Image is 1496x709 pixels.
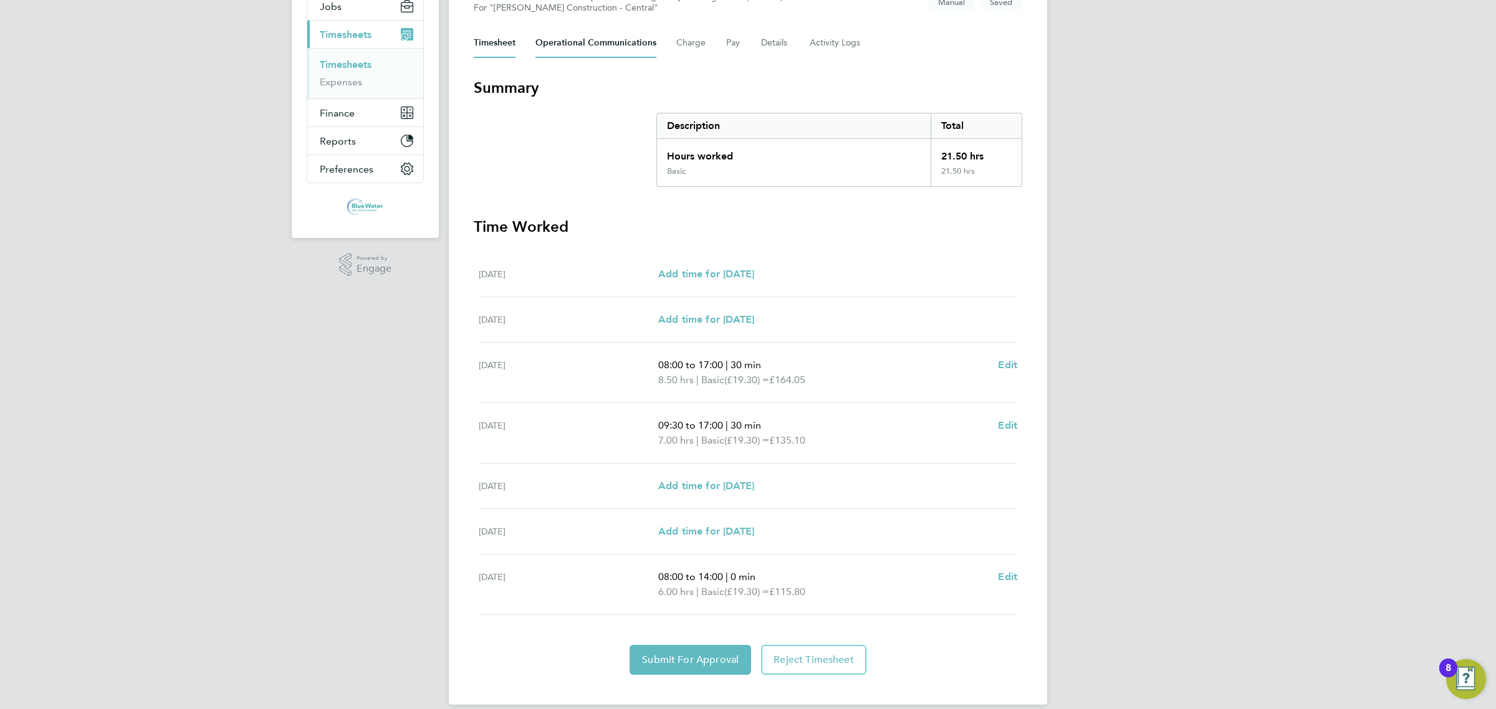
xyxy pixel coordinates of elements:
span: Edit [998,571,1017,583]
a: Add time for [DATE] [658,312,754,327]
div: Timesheets [307,48,423,98]
button: Finance [307,99,423,126]
span: Preferences [320,163,373,175]
h3: Summary [474,78,1022,98]
span: Edit [998,419,1017,431]
button: Submit For Approval [630,645,751,675]
span: Timesheets [320,29,372,40]
img: bluewaterwales-logo-retina.png [347,196,384,216]
button: Preferences [307,155,423,183]
span: Jobs [320,1,342,12]
span: 08:00 to 17:00 [658,359,723,371]
section: Timesheet [474,78,1022,675]
span: Reports [320,135,356,147]
div: For "[PERSON_NAME] Construction - Central" [474,2,787,13]
span: | [696,434,699,446]
button: Charge [676,28,706,58]
span: Reject Timesheet [774,654,854,666]
span: (£19.30) = [724,374,769,386]
div: Hours worked [657,139,931,166]
div: 21.50 hrs [931,166,1022,186]
a: Edit [998,569,1017,584]
button: Open Resource Center, 8 new notifications [1446,659,1486,699]
a: Timesheets [320,59,372,70]
button: Timesheets [307,21,423,48]
span: Engage [357,264,391,274]
span: | [726,571,728,583]
div: Total [931,113,1022,138]
span: | [726,419,728,431]
span: | [726,359,728,371]
button: Operational Communications [535,28,656,58]
span: £135.10 [769,434,805,446]
span: £164.05 [769,374,805,386]
span: Finance [320,107,355,119]
span: Powered by [357,253,391,264]
span: 7.00 hrs [658,434,694,446]
span: 30 min [731,359,761,371]
button: Timesheet [474,28,515,58]
a: Add time for [DATE] [658,267,754,282]
div: 8 [1446,668,1451,684]
div: Basic [667,166,686,176]
a: Add time for [DATE] [658,478,754,493]
span: 08:00 to 14:00 [658,571,723,583]
h3: Time Worked [474,217,1022,237]
span: 6.00 hrs [658,586,694,597]
span: Add time for [DATE] [658,268,754,280]
a: Edit [998,358,1017,373]
span: Edit [998,359,1017,371]
span: Basic [701,433,724,448]
span: | [696,586,699,597]
span: £115.80 [769,586,805,597]
div: 21.50 hrs [931,139,1022,166]
span: 09:30 to 17:00 [658,419,723,431]
div: Description [657,113,931,138]
div: [DATE] [479,478,658,493]
a: Expenses [320,76,362,88]
button: Pay [726,28,741,58]
button: Activity Logs [810,28,862,58]
div: [DATE] [479,418,658,448]
span: 8.50 hrs [658,374,694,386]
span: Basic [701,584,724,599]
button: Details [761,28,790,58]
button: Reject Timesheet [761,645,866,675]
div: [DATE] [479,569,658,599]
span: 30 min [731,419,761,431]
span: | [696,374,699,386]
span: Submit For Approval [642,654,739,666]
div: [DATE] [479,267,658,282]
span: (£19.30) = [724,434,769,446]
a: Add time for [DATE] [658,524,754,539]
div: [DATE] [479,312,658,327]
span: 0 min [731,571,755,583]
a: Go to home page [307,196,424,216]
span: Add time for [DATE] [658,313,754,325]
div: [DATE] [479,358,658,388]
a: Edit [998,418,1017,433]
span: Add time for [DATE] [658,480,754,492]
span: Add time for [DATE] [658,525,754,537]
button: Reports [307,127,423,155]
span: (£19.30) = [724,586,769,597]
a: Powered byEngage [339,253,392,277]
div: [DATE] [479,524,658,539]
span: Basic [701,373,724,388]
div: Summary [656,113,1022,187]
